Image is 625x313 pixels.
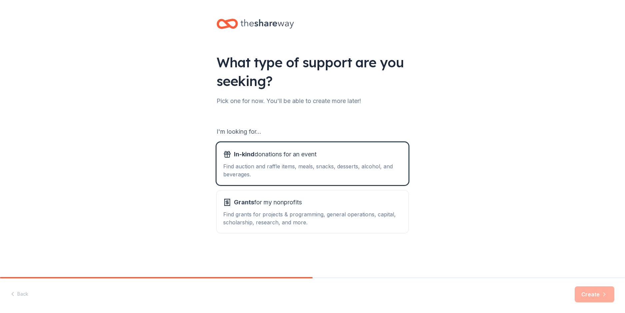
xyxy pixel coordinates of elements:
button: Grantsfor my nonprofitsFind grants for projects & programming, general operations, capital, schol... [217,190,408,233]
span: donations for an event [234,149,316,160]
span: Grants [234,199,254,206]
div: I'm looking for... [217,126,408,137]
span: In-kind [234,151,255,158]
div: Pick one for now. You'll be able to create more later! [217,96,408,106]
button: In-kinddonations for an eventFind auction and raffle items, meals, snacks, desserts, alcohol, and... [217,142,408,185]
div: Find grants for projects & programming, general operations, capital, scholarship, research, and m... [223,210,402,226]
div: What type of support are you seeking? [217,53,408,90]
div: Find auction and raffle items, meals, snacks, desserts, alcohol, and beverages. [223,162,402,178]
span: for my nonprofits [234,197,302,208]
